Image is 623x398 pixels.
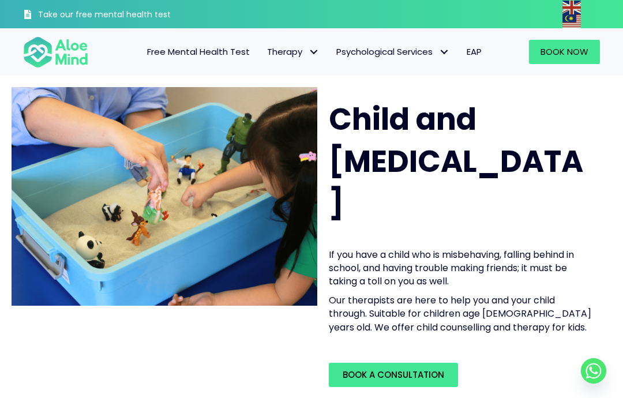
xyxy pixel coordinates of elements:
nav: Menu [100,40,491,64]
img: ms [562,14,581,28]
a: Book Now [529,40,600,64]
span: Psychological Services [336,46,449,58]
a: EAP [458,40,490,64]
a: Book a Consultation [329,363,458,387]
p: Our therapists are here to help you and your child through. Suitable for children age [DEMOGRAPHI... [329,294,594,334]
span: Therapy: submenu [305,44,322,61]
a: Take our free mental health test [23,3,201,28]
img: Aloe Mind Malaysia | Mental Healthcare Services in Malaysia and Singapore [12,87,317,306]
h3: Take our free mental health test [38,9,201,21]
img: en [562,1,581,14]
span: EAP [467,46,482,58]
span: Book a Consultation [343,369,444,381]
span: Free Mental Health Test [147,46,250,58]
span: Therapy [267,46,319,58]
p: If you have a child who is misbehaving, falling behind in school, and having trouble making frien... [329,248,594,288]
a: Psychological ServicesPsychological Services: submenu [328,40,458,64]
span: Psychological Services: submenu [436,44,452,61]
a: TherapyTherapy: submenu [258,40,328,64]
a: Malay [562,14,582,28]
a: Whatsapp [581,358,606,384]
a: Free Mental Health Test [138,40,258,64]
img: Aloe mind Logo [23,36,88,69]
span: Book Now [541,46,588,58]
span: Child and [MEDICAL_DATA] [329,98,583,224]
